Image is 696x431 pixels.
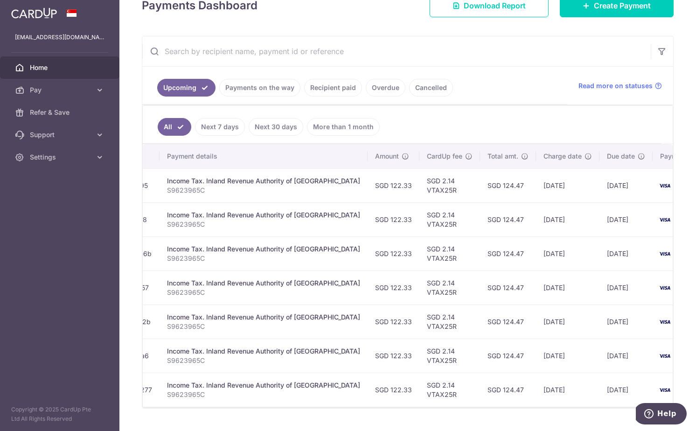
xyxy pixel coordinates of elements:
img: Bank Card [655,282,674,293]
div: Income Tax. Inland Revenue Authority of [GEOGRAPHIC_DATA] [167,244,360,254]
a: Read more on statuses [578,81,662,90]
p: [EMAIL_ADDRESS][DOMAIN_NAME] [15,33,104,42]
a: Upcoming [157,79,216,97]
div: Income Tax. Inland Revenue Authority of [GEOGRAPHIC_DATA] [167,210,360,220]
div: Income Tax. Inland Revenue Authority of [GEOGRAPHIC_DATA] [167,347,360,356]
img: Bank Card [655,350,674,361]
td: [DATE] [599,373,653,407]
td: [DATE] [536,305,599,339]
a: Overdue [366,79,405,97]
td: [DATE] [599,305,653,339]
td: SGD 2.14 VTAX25R [419,202,480,236]
td: SGD 124.47 [480,168,536,202]
img: Bank Card [655,316,674,327]
p: S9623965C [167,322,360,331]
p: S9623965C [167,186,360,195]
span: CardUp fee [427,152,462,161]
iframe: Opens a widget where you can find more information [636,403,687,426]
td: SGD 122.33 [368,271,419,305]
td: [DATE] [536,236,599,271]
span: Read more on statuses [578,81,653,90]
span: Due date [607,152,635,161]
td: SGD 122.33 [368,305,419,339]
td: SGD 122.33 [368,202,419,236]
div: Income Tax. Inland Revenue Authority of [GEOGRAPHIC_DATA] [167,176,360,186]
td: SGD 2.14 VTAX25R [419,305,480,339]
span: Pay [30,85,91,95]
span: Settings [30,153,91,162]
td: SGD 122.33 [368,339,419,373]
td: SGD 122.33 [368,168,419,202]
td: SGD 122.33 [368,373,419,407]
td: [DATE] [536,271,599,305]
td: [DATE] [536,373,599,407]
div: Income Tax. Inland Revenue Authority of [GEOGRAPHIC_DATA] [167,381,360,390]
span: Support [30,130,91,139]
a: All [158,118,191,136]
td: SGD 122.33 [368,236,419,271]
a: More than 1 month [307,118,380,136]
td: SGD 2.14 VTAX25R [419,373,480,407]
img: Bank Card [655,248,674,259]
span: Home [30,63,91,72]
td: SGD 2.14 VTAX25R [419,236,480,271]
td: [DATE] [599,202,653,236]
div: Income Tax. Inland Revenue Authority of [GEOGRAPHIC_DATA] [167,313,360,322]
a: Payments on the way [219,79,300,97]
span: Amount [375,152,399,161]
td: [DATE] [536,168,599,202]
p: S9623965C [167,288,360,297]
td: [DATE] [536,339,599,373]
span: Charge date [543,152,582,161]
td: SGD 2.14 VTAX25R [419,168,480,202]
td: SGD 124.47 [480,271,536,305]
td: [DATE] [536,202,599,236]
a: Cancelled [409,79,453,97]
td: SGD 124.47 [480,305,536,339]
p: S9623965C [167,356,360,365]
span: Refer & Save [30,108,91,117]
p: S9623965C [167,254,360,263]
input: Search by recipient name, payment id or reference [142,36,651,66]
img: Bank Card [655,214,674,225]
div: Income Tax. Inland Revenue Authority of [GEOGRAPHIC_DATA] [167,278,360,288]
td: SGD 2.14 VTAX25R [419,271,480,305]
td: SGD 124.47 [480,202,536,236]
a: Next 7 days [195,118,245,136]
th: Payment details [160,144,368,168]
img: CardUp [11,7,57,19]
td: SGD 124.47 [480,339,536,373]
span: Total amt. [487,152,518,161]
a: Next 30 days [249,118,303,136]
a: Recipient paid [304,79,362,97]
td: [DATE] [599,339,653,373]
td: SGD 2.14 VTAX25R [419,339,480,373]
td: SGD 124.47 [480,236,536,271]
td: [DATE] [599,168,653,202]
td: SGD 124.47 [480,373,536,407]
p: S9623965C [167,220,360,229]
img: Bank Card [655,384,674,396]
img: Bank Card [655,180,674,191]
td: [DATE] [599,271,653,305]
td: [DATE] [599,236,653,271]
p: S9623965C [167,390,360,399]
